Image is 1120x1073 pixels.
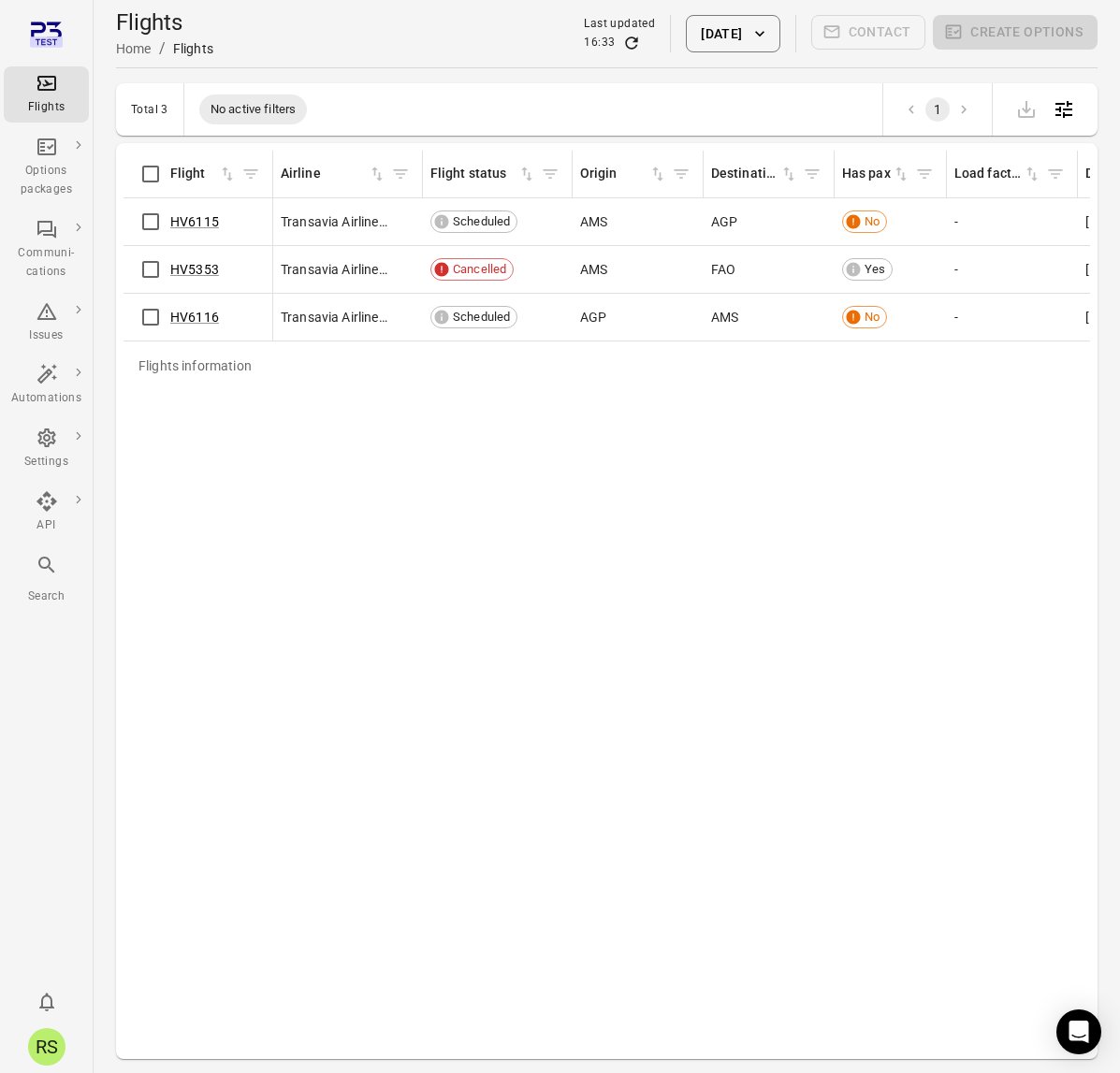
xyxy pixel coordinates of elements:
div: Total 3 [131,103,168,116]
div: Sort by flight in ascending order [170,164,237,184]
nav: pagination navigation [898,97,977,122]
button: Rishi Soekhoe [21,1021,73,1073]
span: AMS [580,260,607,279]
div: Automations [11,389,81,408]
div: Sort by has pax in ascending order [842,164,910,184]
a: Settings [4,421,89,477]
span: Airline [281,164,386,184]
span: Load factor [954,164,1041,184]
div: Sort by airline in ascending order [281,164,386,184]
button: Filter by airline [386,160,415,188]
div: Sort by destination in ascending order [711,164,798,184]
div: Last updated [584,15,655,34]
li: / [159,37,166,60]
div: Communi-cations [11,244,81,282]
div: - [954,212,1070,231]
nav: Breadcrumbs [116,37,213,60]
a: Options packages [4,130,89,205]
a: Automations [4,357,89,413]
div: Sort by origin in ascending order [580,164,667,184]
span: No active filters [199,100,308,119]
div: Options packages [11,162,81,199]
span: No [858,212,886,231]
div: Flights [173,39,213,58]
span: No [858,308,886,326]
div: Flights [11,98,81,117]
span: AGP [580,308,606,326]
button: Filter by flight [237,160,265,188]
div: API [11,516,81,535]
button: Filter by load factor [1041,160,1069,188]
button: [DATE] [686,15,779,52]
div: - [954,308,1070,326]
span: AMS [711,308,738,326]
div: - [954,260,1070,279]
a: Home [116,41,152,56]
span: Destination [711,164,798,184]
span: FAO [711,260,735,279]
div: Has pax [842,164,892,184]
span: Flight [170,164,237,184]
button: Open table configuration [1045,91,1083,128]
div: Flight [170,164,218,184]
div: Origin [580,164,648,184]
span: Scheduled [446,308,516,326]
h1: Flights [116,7,213,37]
a: Flights [4,66,89,123]
span: Has pax [842,164,910,184]
div: Search [11,587,81,606]
span: Cancelled [446,260,513,279]
div: Flights information [124,341,267,390]
div: Sort by load factor in ascending order [954,164,1041,184]
button: Filter by origin [667,160,695,188]
button: page 1 [925,97,950,122]
div: Settings [11,453,81,471]
span: Yes [858,260,892,279]
span: AGP [711,212,737,231]
button: Filter by flight status [536,160,564,188]
span: Please make a selection to export [1008,99,1045,117]
span: Transavia Airlines C.V. (HV) [281,308,389,326]
div: Open Intercom Messenger [1056,1009,1101,1054]
div: 16:33 [584,34,615,52]
button: Refresh data [622,34,641,52]
button: Filter by destination [798,160,826,188]
span: Flight status [430,164,536,184]
button: Notifications [28,983,65,1021]
a: HV6116 [170,310,219,325]
button: Search [4,548,89,611]
span: Transavia Airlines C.V. (HV) [281,212,389,231]
span: Transavia Airlines C.V. (HV) [281,260,389,279]
button: Filter by has pax [910,160,938,188]
a: Communi-cations [4,212,89,287]
div: Load factor [954,164,1023,184]
span: Scheduled [446,212,516,231]
div: RS [28,1028,65,1066]
span: Please make a selection to create an option package [933,15,1098,52]
div: Destination [711,164,779,184]
div: Flight status [430,164,517,184]
a: API [4,485,89,541]
a: HV5353 [170,262,219,277]
a: Issues [4,295,89,351]
span: AMS [580,212,607,231]
div: Issues [11,326,81,345]
a: HV6115 [170,214,219,229]
span: Origin [580,164,667,184]
span: Please make a selection to create communications [811,15,926,52]
div: Airline [281,164,368,184]
div: Sort by flight status in ascending order [430,164,536,184]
